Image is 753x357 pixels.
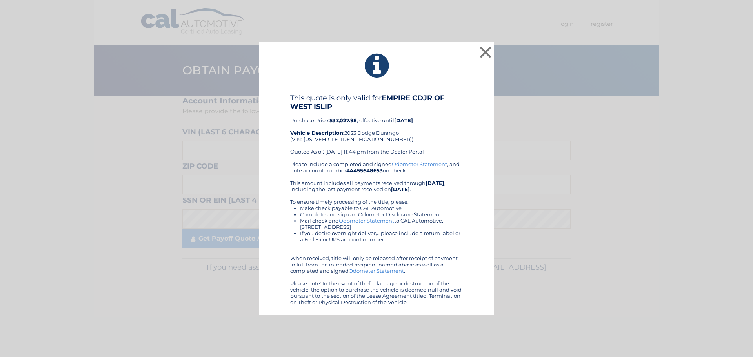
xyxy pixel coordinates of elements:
[290,161,463,305] div: Please include a completed and signed , and note account number on check. This amount includes al...
[339,217,394,224] a: Odometer Statement
[290,94,463,161] div: Purchase Price: , effective until 2023 Dodge Durango (VIN: [US_VEHICLE_IDENTIFICATION_NUMBER]) Qu...
[300,211,463,217] li: Complete and sign an Odometer Disclosure Statement
[426,180,444,186] b: [DATE]
[300,217,463,230] li: Mail check and to CAL Automotive, [STREET_ADDRESS]
[300,230,463,243] li: If you desire overnight delivery, please include a return label or a Fed Ex or UPS account number.
[290,130,344,136] strong: Vehicle Description:
[478,44,493,60] button: ×
[290,94,463,111] h4: This quote is only valid for
[349,268,404,274] a: Odometer Statement
[394,117,413,123] b: [DATE]
[391,186,410,192] b: [DATE]
[392,161,447,167] a: Odometer Statement
[300,205,463,211] li: Make check payable to CAL Automotive
[346,167,383,174] b: 44455648653
[329,117,357,123] b: $37,027.98
[290,94,445,111] b: EMPIRE CDJR OF WEST ISLIP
